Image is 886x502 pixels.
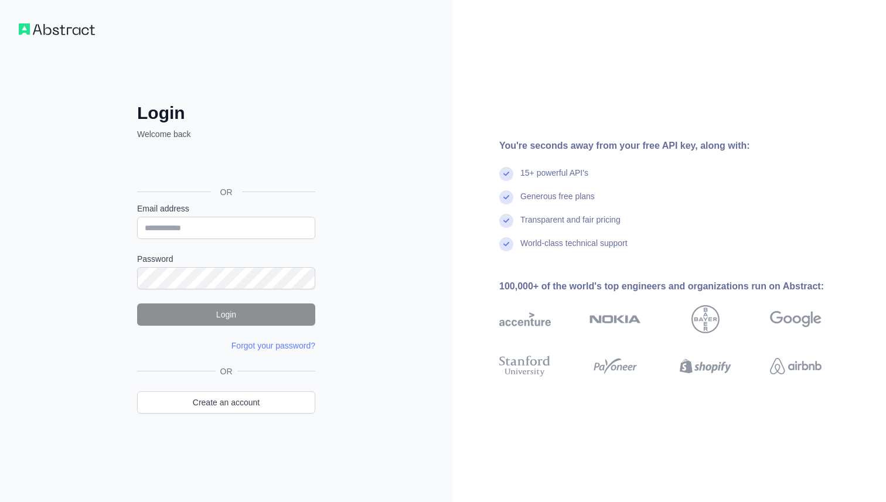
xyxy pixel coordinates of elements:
img: check mark [499,190,513,204]
button: Login [137,303,315,326]
div: 100,000+ of the world's top engineers and organizations run on Abstract: [499,279,859,293]
h2: Login [137,103,315,124]
p: Welcome back [137,128,315,140]
img: google [770,305,822,333]
div: World-class technical support [520,237,628,261]
label: Email address [137,203,315,214]
img: bayer [691,305,720,333]
div: You're seconds away from your free API key, along with: [499,139,859,153]
span: OR [216,366,237,377]
a: Create an account [137,391,315,414]
iframe: Sign in with Google Button [131,153,319,179]
div: Transparent and fair pricing [520,214,621,237]
label: Password [137,253,315,265]
div: Generous free plans [520,190,595,214]
img: check mark [499,167,513,181]
span: OR [211,186,242,198]
img: airbnb [770,353,822,379]
img: check mark [499,214,513,228]
img: check mark [499,237,513,251]
img: stanford university [499,353,551,379]
img: shopify [680,353,731,379]
img: accenture [499,305,551,333]
div: 15+ powerful API's [520,167,588,190]
a: Forgot your password? [231,341,315,350]
img: Workflow [19,23,95,35]
img: nokia [589,305,641,333]
img: payoneer [589,353,641,379]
